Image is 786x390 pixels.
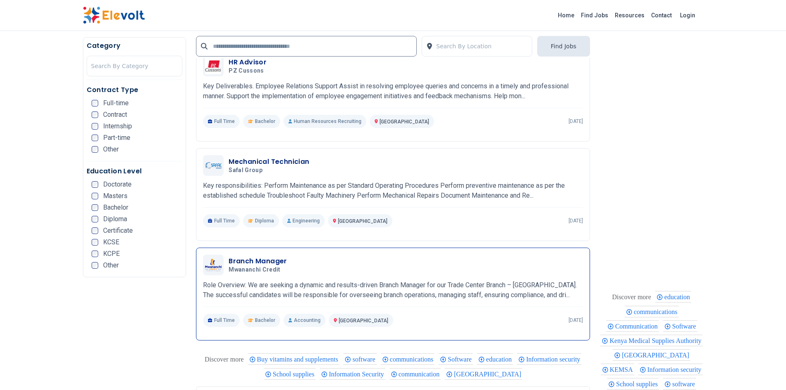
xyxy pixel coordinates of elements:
div: Kenya Medical Supplies Authority [600,335,703,346]
div: software [663,378,696,390]
p: Human Resources Recruiting [283,115,366,128]
input: Masters [92,193,98,199]
span: education [486,356,514,363]
span: Other [103,262,119,269]
div: Information security [517,353,581,365]
img: Mwananchi credit [205,259,222,271]
span: Kenya Medical Supplies Authority [609,337,704,344]
p: [DATE] [569,317,583,324]
a: Safal GroupMechanical TechnicianSafal GroupKey responsibilities: Perform Maintenance as per Stand... [203,155,583,227]
a: PZ CussonsHR AdvisorPZ CussonsKey Deliverables. Employee Relations Support Assist in resolving em... [203,56,583,128]
span: Full-time [103,100,129,106]
input: Internship [92,123,98,130]
div: Software [663,320,697,332]
p: Full Time [203,314,240,327]
span: Masters [103,193,127,199]
span: Software [672,323,699,330]
span: software [352,356,378,363]
span: Bachelor [255,317,275,324]
a: Login [675,7,700,24]
span: Internship [103,123,132,130]
span: [GEOGRAPHIC_DATA] [339,318,388,324]
div: School supplies [264,368,316,380]
div: Software [439,353,473,365]
span: Communication [615,323,660,330]
p: Engineering [282,214,325,227]
div: education [655,291,691,303]
div: Communication [606,320,659,332]
input: KCPE [92,251,98,257]
span: Diploma [103,216,127,222]
span: Other [103,146,119,153]
a: Find Jobs [578,9,611,22]
span: School supplies [273,371,317,378]
a: Contact [648,9,675,22]
iframe: Advertisement [600,37,703,285]
span: School supplies [616,381,660,388]
span: [GEOGRAPHIC_DATA] [380,119,429,125]
div: These are topics related to the article that might interest you [205,354,244,365]
div: Nairobi [445,368,522,380]
img: Elevolt [83,7,145,24]
img: Safal Group [205,162,222,169]
h3: Branch Manager [229,256,287,266]
div: KEMSA [601,364,634,375]
a: Mwananchi creditBranch ManagerMwananchi creditRole Overview: We are seeking a dynamic and results... [203,255,583,327]
span: [GEOGRAPHIC_DATA] [454,371,524,378]
span: KCSE [103,239,119,246]
div: Information Security [320,368,385,380]
div: Nairobi [613,349,690,361]
h3: Mechanical Technician [229,157,309,167]
h5: Category [87,41,183,51]
a: Home [555,9,578,22]
input: Doctorate [92,181,98,188]
span: Buy vitamins and supplements [257,356,341,363]
span: Information security [526,356,583,363]
span: KEMSA [610,366,635,373]
span: Information security [647,366,704,373]
span: Mwananchi credit [229,266,281,274]
span: [GEOGRAPHIC_DATA] [622,352,692,359]
div: Information security [638,364,703,375]
input: Diploma [92,216,98,222]
span: [GEOGRAPHIC_DATA] [338,218,387,224]
input: Bachelor [92,204,98,211]
p: Key Deliverables. Employee Relations Support Assist in resolving employee queries and concerns in... [203,81,583,101]
span: PZ Cussons [229,67,264,75]
p: Key responsibilities: Perform Maintenance as per Standard Operating Procedures Perform preventive... [203,181,583,201]
div: education [477,353,513,365]
span: communications [390,356,436,363]
h5: Contract Type [87,85,183,95]
input: Other [92,262,98,269]
p: [DATE] [569,118,583,125]
div: communications [625,306,679,317]
p: Accounting [283,314,326,327]
input: Other [92,146,98,153]
span: Safal Group [229,167,262,174]
div: School supplies [607,378,659,390]
input: Full-time [92,100,98,106]
iframe: Chat Widget [745,350,786,390]
span: Diploma [255,217,274,224]
span: Part-time [103,135,130,141]
span: communications [634,308,680,315]
p: Role Overview: We are seeking a dynamic and results-driven Branch Manager for our Trade Center Br... [203,280,583,300]
div: These are topics related to the article that might interest you [612,291,651,303]
p: Full Time [203,115,240,128]
span: education [664,293,692,300]
span: Certificate [103,227,133,234]
span: software [672,381,697,388]
p: Full Time [203,214,240,227]
input: Certificate [92,227,98,234]
span: Contract [103,111,127,118]
div: software [343,353,376,365]
span: Information Security [329,371,387,378]
input: Part-time [92,135,98,141]
a: Resources [611,9,648,22]
span: Bachelor [103,204,128,211]
h3: HR Advisor [229,57,267,67]
img: PZ Cussons [205,58,222,74]
div: Buy vitamins and supplements [248,353,340,365]
button: Find Jobs [537,36,590,57]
